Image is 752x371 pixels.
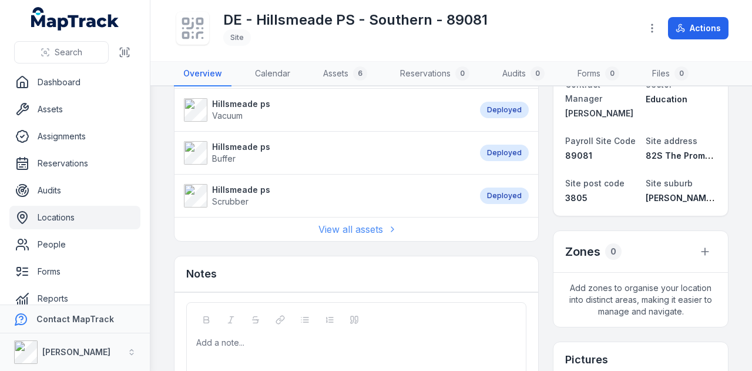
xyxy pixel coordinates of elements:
[186,266,217,282] h3: Notes
[314,62,377,86] a: Assets6
[184,98,468,122] a: Hillsmeade psVacuum
[565,151,592,161] span: 89081
[9,179,140,202] a: Audits
[212,153,236,163] span: Buffer
[646,151,731,161] span: 82S The Promenade
[31,7,119,31] a: MapTrack
[212,196,249,206] span: Scrubber
[565,178,625,188] span: Site post code
[9,125,140,148] a: Assignments
[42,347,110,357] strong: [PERSON_NAME]
[646,136,697,146] span: Site address
[9,98,140,121] a: Assets
[565,243,600,260] h2: Zones
[565,108,636,119] a: [PERSON_NAME]
[455,66,469,81] div: 0
[223,11,488,29] h1: DE - Hillsmeade PS - Southern - 89081
[9,152,140,175] a: Reservations
[9,287,140,310] a: Reports
[646,193,741,203] span: [PERSON_NAME] South
[565,136,636,146] span: Payroll Site Code
[14,41,109,63] button: Search
[184,141,468,165] a: Hillsmeade psBuffer
[391,62,479,86] a: Reservations0
[9,260,140,283] a: Forms
[9,71,140,94] a: Dashboard
[480,102,529,118] div: Deployed
[55,46,82,58] span: Search
[9,206,140,229] a: Locations
[568,62,629,86] a: Forms0
[531,66,545,81] div: 0
[36,314,114,324] strong: Contact MapTrack
[353,66,367,81] div: 6
[212,98,270,110] strong: Hillsmeade ps
[646,178,693,188] span: Site suburb
[605,243,622,260] div: 0
[318,222,395,236] a: View all assets
[643,62,698,86] a: Files0
[605,66,619,81] div: 0
[212,184,270,196] strong: Hillsmeade ps
[674,66,689,81] div: 0
[480,188,529,204] div: Deployed
[565,193,587,203] span: 3805
[184,184,468,208] a: Hillsmeade psScrubber
[668,17,728,39] button: Actions
[553,273,728,327] span: Add zones to organise your location into distinct areas, making it easier to manage and navigate.
[223,29,251,46] div: Site
[480,145,529,161] div: Deployed
[565,352,608,368] h3: Pictures
[246,62,300,86] a: Calendar
[9,233,140,256] a: People
[212,111,243,121] span: Vacuum
[493,62,554,86] a: Audits0
[212,141,270,153] strong: Hillsmeade ps
[646,94,687,104] span: Education
[174,62,231,86] a: Overview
